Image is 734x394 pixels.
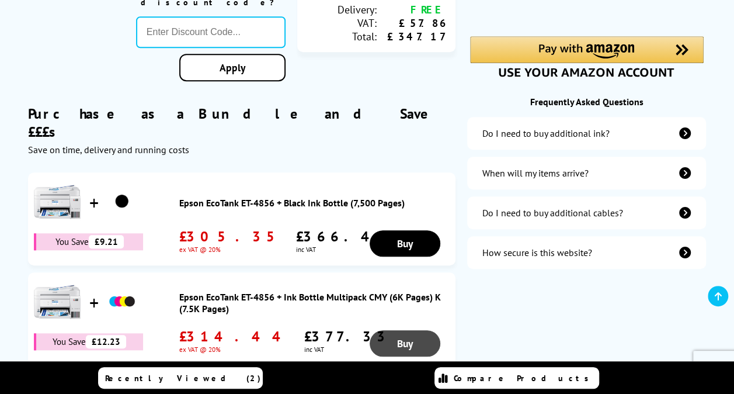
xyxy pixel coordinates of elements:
a: Apply [179,54,286,81]
div: VAT: [309,16,376,30]
div: £57.86 [377,16,444,30]
span: £314.44 [179,327,293,345]
span: £366.42 [296,227,399,246]
a: Epson EcoTank ET-4856 + Black Ink Bottle (7,500 Pages) [179,197,450,209]
a: Compare Products [434,367,599,389]
div: How secure is this website? [482,247,592,258]
a: items-arrive [467,157,706,189]
span: £377.33 [304,327,391,345]
div: Delivery: [309,3,376,16]
span: inc VAT [296,246,399,254]
img: Epson EcoTank ET-4856 + Ink Bottle Multipack CMY (6K Pages) K (7.5K Pages) [34,278,81,325]
div: Purchase as a Bundle and Save £££s [28,87,455,155]
div: Total: [309,30,376,43]
a: Buy [370,230,440,257]
a: additional-cables [467,196,706,229]
div: You Save [34,333,143,350]
div: You Save [34,233,143,250]
img: Epson EcoTank ET-4856 + Black Ink Bottle (7,500 Pages) [34,178,81,225]
span: ex VAT @ 20% [179,246,284,254]
span: £305.35 [179,227,284,246]
img: Epson EcoTank ET-4856 + Ink Bottle Multipack CMY (6K Pages) K (7.5K Pages) [107,287,137,316]
span: inc VAT [304,345,391,354]
span: ex VAT @ 20% [179,345,293,354]
span: Compare Products [454,373,595,383]
span: £12.23 [86,335,126,348]
div: Frequently Asked Questions [467,96,706,108]
div: When will my items arrive? [482,167,589,179]
img: Epson EcoTank ET-4856 + Black Ink Bottle (7,500 Pages) [107,187,137,216]
div: Amazon Pay - Use your Amazon account [470,36,704,77]
a: Epson EcoTank ET-4856 + Ink Bottle Multipack CMY (6K Pages) K (7.5K Pages) [179,291,450,314]
div: Save on time, delivery and running costs [28,144,455,155]
span: £9.21 [89,235,124,248]
div: Do I need to buy additional cables? [482,207,623,219]
div: FREE [377,3,444,16]
div: £347.17 [377,30,444,43]
a: Recently Viewed (2) [98,367,263,389]
div: Do I need to buy additional ink? [482,127,610,139]
a: secure-website [467,236,706,269]
a: Buy [370,330,440,357]
a: additional-ink [467,117,706,150]
input: Enter Discount Code... [136,16,286,48]
span: Recently Viewed (2) [105,373,261,383]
